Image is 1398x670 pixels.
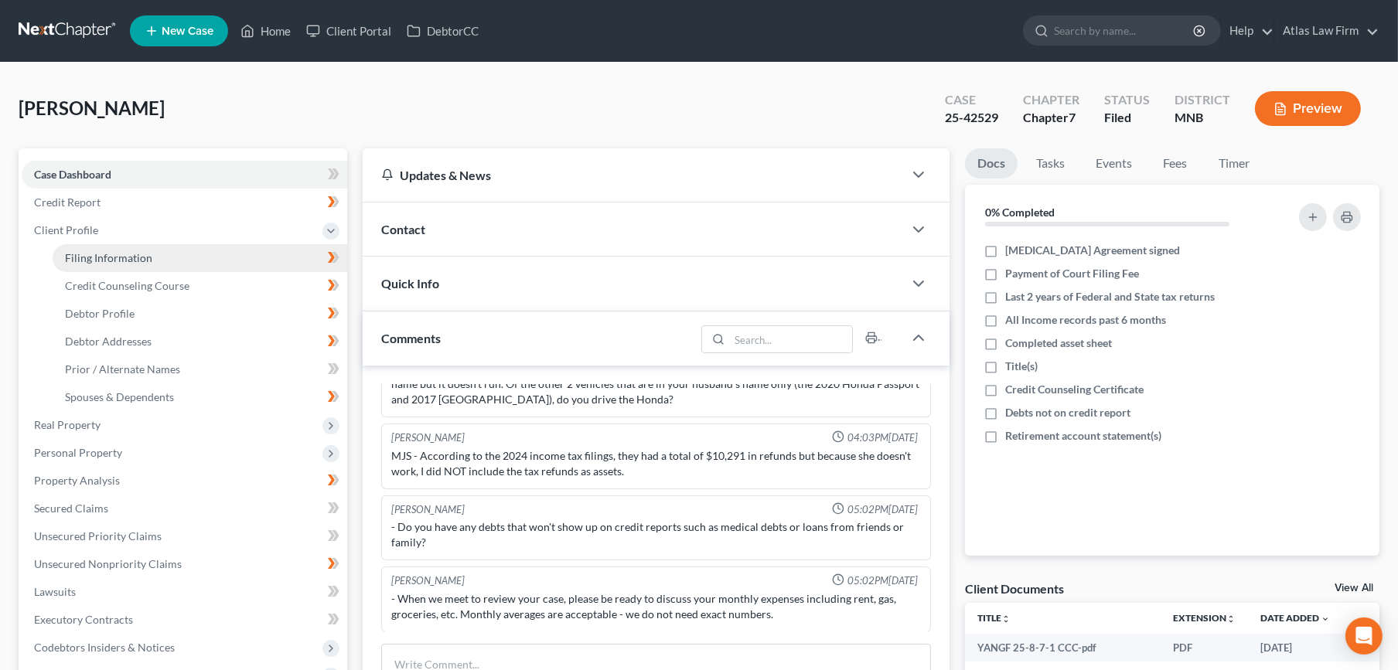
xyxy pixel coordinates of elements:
span: 05:02PM[DATE] [847,502,918,517]
div: Status [1104,91,1150,109]
span: Real Property [34,418,101,431]
span: Title(s) [1005,359,1038,374]
span: Credit Counseling Certificate [1005,382,1144,397]
div: - Thank you for uploading all three titles for your vehicles. I understand the 1992 Chevy iGMT-40... [391,361,921,407]
a: Spouses & Dependents [53,383,347,411]
div: Client Documents [965,580,1064,597]
span: Secured Claims [34,502,108,515]
span: New Case [162,26,213,37]
span: Prior / Alternate Names [65,362,180,376]
span: Contact [381,222,425,236]
div: Open Intercom Messenger [1345,617,1383,655]
a: Case Dashboard [22,161,347,189]
span: Credit Counseling Course [65,279,189,292]
span: Debtor Addresses [65,335,152,348]
span: Unsecured Priority Claims [34,529,162,542]
span: [PERSON_NAME] [19,97,165,119]
a: Executory Contracts [22,606,347,634]
a: Credit Report [22,189,347,216]
a: View All [1335,583,1373,593]
a: Credit Counseling Course [53,272,347,300]
span: Debts not on credit report [1005,405,1130,420]
td: [DATE] [1248,634,1342,661]
span: Personal Property [34,446,122,459]
span: Codebtors Insiders & Notices [34,641,175,654]
div: MJS - According to the 2024 income tax filings, they had a total of $10,291 in refunds but becaus... [391,448,921,479]
a: Unsecured Priority Claims [22,522,347,550]
a: Home [233,17,298,45]
input: Search by name... [1054,16,1195,45]
a: Prior / Alternate Names [53,355,347,383]
div: Chapter [1023,91,1079,109]
a: Fees [1151,148,1200,179]
span: Filing Information [65,251,152,264]
a: Debtor Addresses [53,328,347,355]
div: [PERSON_NAME] [391,573,465,588]
span: Spouses & Dependents [65,390,174,403]
a: Secured Claims [22,495,347,522]
a: Debtor Profile [53,300,347,328]
span: Debtor Profile [65,307,135,320]
a: Extensionunfold_more [1173,612,1236,624]
td: YANGF 25-8-7-1 CCC-pdf [965,634,1161,661]
span: 04:03PM[DATE] [847,430,918,445]
span: Executory Contracts [34,613,133,626]
div: Updates & News [381,167,885,183]
a: Property Analysis [22,467,347,495]
a: Filing Information [53,244,347,272]
a: DebtorCC [399,17,486,45]
a: Events [1083,148,1144,179]
div: - Do you have any debts that won't show up on credit reports such as medical debts or loans from ... [391,519,921,550]
a: Atlas Law Firm [1275,17,1379,45]
span: Case Dashboard [34,168,111,181]
span: Payment of Court Filing Fee [1005,266,1139,281]
i: expand_more [1321,614,1330,624]
a: Titleunfold_more [977,612,1011,624]
span: Property Analysis [34,474,120,487]
div: - When we meet to review your case, please be ready to discuss your monthly expenses including re... [391,591,921,622]
a: Tasks [1024,148,1077,179]
input: Search... [729,326,852,352]
div: Case [945,91,998,109]
div: MNB [1175,109,1230,127]
a: Help [1222,17,1274,45]
div: 25-42529 [945,109,998,127]
a: Lawsuits [22,578,347,606]
a: Unsecured Nonpriority Claims [22,550,347,578]
span: Quick Info [381,276,439,291]
span: All Income records past 6 months [1005,312,1166,328]
div: District [1175,91,1230,109]
a: Timer [1206,148,1262,179]
span: Lawsuits [34,585,76,598]
a: Docs [965,148,1018,179]
span: Client Profile [34,223,98,236]
strong: 0% Completed [985,206,1055,219]
div: [PERSON_NAME] [391,502,465,517]
span: Completed asset sheet [1005,335,1112,351]
td: PDF [1161,634,1248,661]
div: [PERSON_NAME] [391,430,465,445]
a: Date Added expand_more [1260,612,1330,624]
span: Credit Report [34,196,101,209]
span: Comments [381,331,441,345]
a: Client Portal [298,17,399,45]
span: 7 [1069,110,1076,124]
div: Filed [1104,109,1150,127]
span: Unsecured Nonpriority Claims [34,557,182,570]
span: Last 2 years of Federal and State tax returns [1005,289,1215,304]
span: 05:02PM[DATE] [847,573,918,588]
i: unfold_more [1226,614,1236,624]
i: unfold_more [1001,614,1011,624]
button: Preview [1255,91,1361,126]
span: Retirement account statement(s) [1005,428,1161,444]
span: [MEDICAL_DATA] Agreement signed [1005,243,1180,258]
div: Chapter [1023,109,1079,127]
